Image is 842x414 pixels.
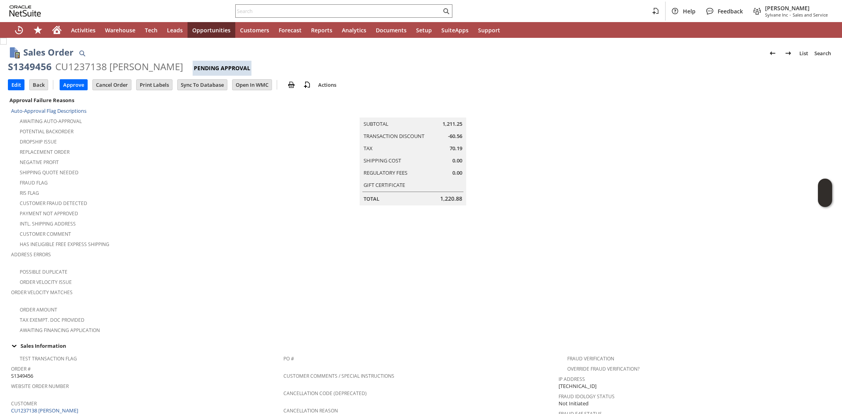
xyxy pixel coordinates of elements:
a: Search [811,47,834,60]
span: Oracle Guided Learning Widget. To move around, please hold and drag [818,193,832,207]
span: Tech [145,26,158,34]
a: CU1237138 [PERSON_NAME] [11,407,80,414]
a: Fraud Idology Status [559,393,615,400]
svg: logo [9,6,41,17]
a: Customer [11,400,37,407]
span: Setup [416,26,432,34]
div: Approval Failure Reasons [8,95,280,105]
a: Order Amount [20,306,57,313]
div: S1349456 [8,60,52,73]
span: Analytics [342,26,366,34]
img: add-record.svg [302,80,312,90]
span: Warehouse [105,26,135,34]
span: Sylvane Inc [765,12,788,18]
a: Shipping Cost [364,157,401,164]
span: Help [683,7,696,15]
td: Sales Information [8,341,834,351]
a: Order # [11,366,31,372]
a: Address Errors [11,251,51,258]
a: Override Fraud Verification? [567,366,639,372]
a: Fraud Flag [20,179,48,186]
h1: Sales Order [23,46,73,59]
a: SuiteApps [437,22,473,38]
input: Sync To Database [178,80,227,90]
a: Leads [162,22,188,38]
svg: Shortcuts [33,25,43,35]
span: Opportunities [192,26,231,34]
a: Opportunities [188,22,235,38]
a: Tech [140,22,162,38]
a: Tax [364,145,373,152]
span: - [789,12,791,18]
span: Sales and Service [793,12,828,18]
div: CU1237138 [PERSON_NAME] [55,60,183,73]
span: -60.56 [448,132,462,140]
span: Forecast [279,26,302,34]
a: Replacement Order [20,149,69,155]
span: 0.00 [452,169,462,177]
span: [TECHNICAL_ID] [559,382,596,390]
a: Recent Records [9,22,28,38]
a: IP Address [559,376,585,382]
a: PO # [283,355,294,362]
div: Sales Information [8,341,831,351]
img: Quick Find [77,48,87,58]
a: Order Velocity Matches [11,289,73,296]
img: Next [784,48,793,58]
a: Cancellation Code (deprecated) [283,390,367,397]
a: Auto-Approval Flag Descriptions [11,107,86,114]
span: 70.19 [450,145,462,152]
span: S1349456 [11,372,33,380]
a: RIS flag [20,190,39,196]
a: Documents [371,22,411,38]
span: Documents [376,26,407,34]
span: 1,220.88 [440,195,462,203]
a: Shipping Quote Needed [20,169,79,176]
a: Possible Duplicate [20,269,68,275]
img: print.svg [287,80,296,90]
span: Support [478,26,500,34]
caption: Summary [360,105,466,117]
a: List [796,47,811,60]
a: Dropship Issue [20,138,57,145]
a: Has Ineligible Free Express Shipping [20,241,109,248]
a: Customer Comments / Special Instructions [283,373,394,379]
input: Cancel Order [93,80,131,90]
span: Customers [240,26,269,34]
span: Feedback [718,7,743,15]
span: 0.00 [452,157,462,164]
a: Setup [411,22,437,38]
a: Potential Backorder [20,128,73,135]
a: Website Order Number [11,383,69,390]
span: Leads [167,26,183,34]
a: Payment not approved [20,210,78,217]
a: Customer Fraud Detected [20,200,87,207]
a: Subtotal [364,120,388,127]
div: Shortcuts [28,22,47,38]
a: Gift Certificate [364,181,405,188]
a: Tax Exempt. Doc Provided [20,317,84,323]
input: Edit [8,80,24,90]
a: Negative Profit [20,159,59,166]
span: [PERSON_NAME] [765,4,828,12]
a: Regulatory Fees [364,169,407,176]
a: Reports [306,22,337,38]
a: Actions [315,81,339,88]
a: Awaiting Auto-Approval [20,118,82,125]
img: Previous [768,48,777,58]
span: Not Initiated [559,400,589,407]
a: Activities [66,22,100,38]
span: SuiteApps [441,26,469,34]
a: Transaction Discount [364,132,424,140]
input: Open In WMC [233,80,272,90]
a: Cancellation Reason [283,407,338,414]
a: Analytics [337,22,371,38]
iframe: Click here to launch Oracle Guided Learning Help Panel [818,179,832,207]
input: Search [236,6,441,16]
div: Pending Approval [193,61,251,76]
a: Order Velocity Issue [20,279,72,285]
a: Test Transaction Flag [20,355,77,362]
input: Approve [60,80,87,90]
span: Activities [71,26,96,34]
a: Customer Comment [20,231,71,237]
